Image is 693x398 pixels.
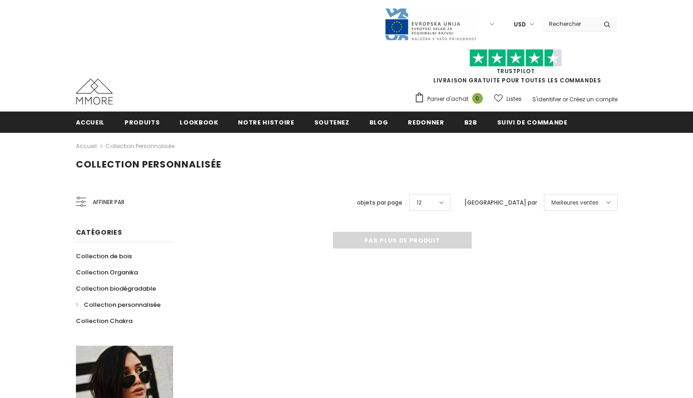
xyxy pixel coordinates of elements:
[76,158,221,171] span: Collection personnalisée
[408,118,444,127] span: Redonner
[497,118,568,127] span: Suivi de commande
[562,95,568,103] span: or
[76,79,113,105] img: Cas MMORE
[84,300,161,309] span: Collection personnalisée
[76,280,156,297] a: Collection biodégradable
[106,142,175,150] a: Collection personnalisée
[497,112,568,132] a: Suivi de commande
[125,112,160,132] a: Produits
[314,112,350,132] a: soutenez
[357,198,402,207] label: objets par page
[93,197,125,207] span: Affiner par
[494,91,522,107] a: Listes
[532,95,561,103] a: S'identifier
[180,112,218,132] a: Lookbook
[464,118,477,127] span: B2B
[414,53,618,84] span: LIVRAISON GRATUITE POUR TOUTES LES COMMANDES
[76,317,132,325] span: Collection Chakra
[464,112,477,132] a: B2B
[314,118,350,127] span: soutenez
[76,112,105,132] a: Accueil
[569,95,618,103] a: Créez un compte
[76,284,156,293] span: Collection biodégradable
[472,93,483,104] span: 0
[76,264,138,280] a: Collection Organika
[497,67,535,75] a: TrustPilot
[76,118,105,127] span: Accueil
[384,20,477,28] a: Javni Razpis
[506,94,522,104] span: Listes
[238,118,294,127] span: Notre histoire
[76,248,132,264] a: Collection de bois
[414,92,487,106] a: Panier d'achat 0
[76,313,132,329] a: Collection Chakra
[464,198,537,207] label: [GEOGRAPHIC_DATA] par
[76,141,97,152] a: Accueil
[180,118,218,127] span: Lookbook
[369,118,388,127] span: Blog
[238,112,294,132] a: Notre histoire
[417,198,422,207] span: 12
[384,7,477,41] img: Javni Razpis
[125,118,160,127] span: Produits
[76,297,161,313] a: Collection personnalisée
[369,112,388,132] a: Blog
[76,228,122,237] span: Catégories
[543,17,597,31] input: Search Site
[76,268,138,277] span: Collection Organika
[514,20,526,29] span: USD
[76,252,132,261] span: Collection de bois
[408,112,444,132] a: Redonner
[469,49,562,67] img: Faites confiance aux étoiles pilotes
[551,198,599,207] span: Meilleures ventes
[427,94,468,104] span: Panier d'achat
